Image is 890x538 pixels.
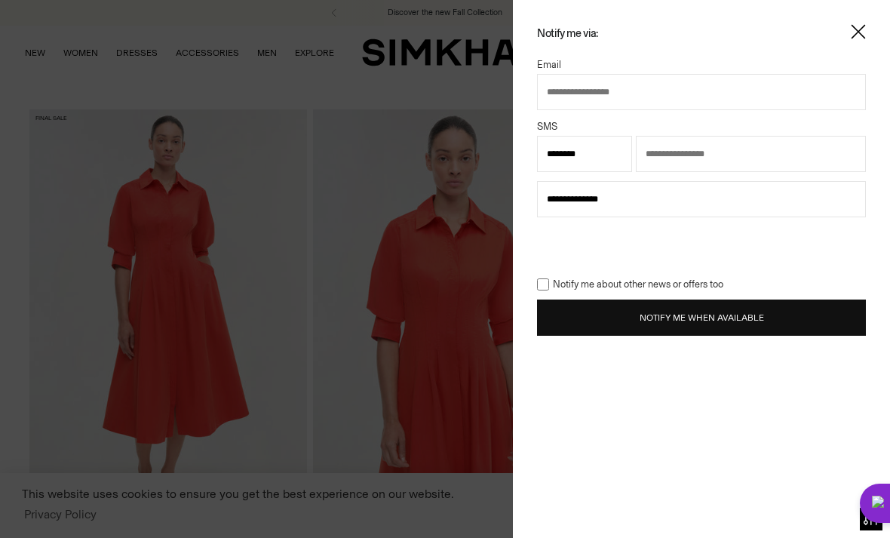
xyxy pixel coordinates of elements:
input: Notify me about other news or offers too [537,278,549,291]
div: Email [537,57,561,72]
div: SMS [537,119,557,134]
span: Notify me about other news or offers too [549,277,723,292]
iframe: Sign Up via Text for Offers [12,481,152,526]
div: Notify me via: [537,24,866,42]
button: Notify Me When Available [537,300,866,336]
